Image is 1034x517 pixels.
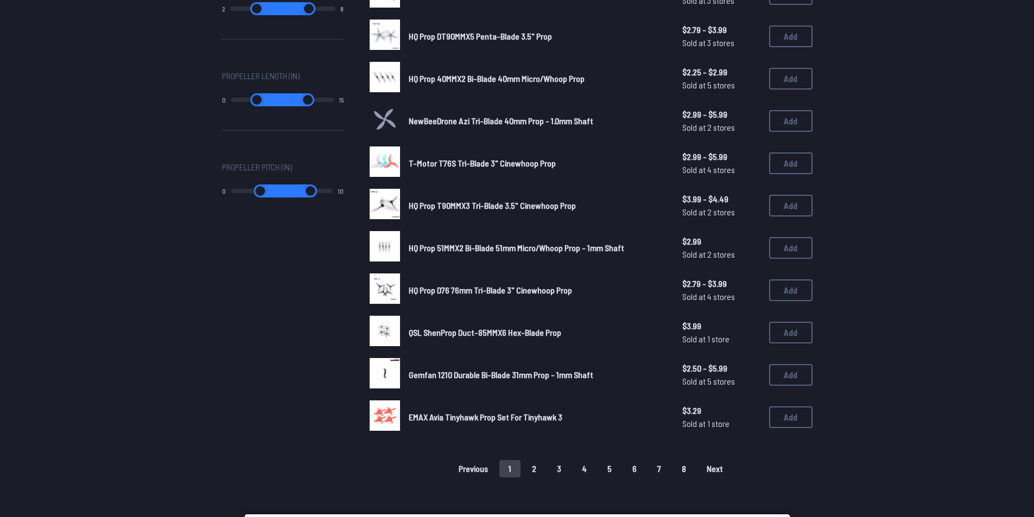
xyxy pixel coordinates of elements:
a: image [370,358,400,392]
span: Next [707,464,723,473]
img: image [370,400,400,431]
a: image [370,146,400,180]
button: 4 [573,460,596,477]
output: 15 [339,95,344,104]
a: Gemfan 1210 Durable Bi-Blade 31mm Prop - 1mm Shaft [409,368,665,381]
button: 8 [673,460,695,477]
span: $3.29 [682,404,760,417]
img: image [370,231,400,261]
a: NewBeeDrone Azi Tri-Blade 40mm Prop - 1.0mm Shaft [409,114,665,127]
a: EMAX Avia Tinyhawk Prop Set For Tinyhawk 3 [409,411,665,424]
button: Add [769,279,813,301]
a: QSL ShenProp Duct-85MMX6 Hex-Blade Prop [409,326,665,339]
button: Add [769,322,813,343]
a: image [370,20,400,53]
span: HQ Prop DT90MMX5 Penta-Blade 3.5" Prop [409,31,552,41]
span: EMAX Avia Tinyhawk Prop Set For Tinyhawk 3 [409,412,562,422]
span: $2.79 - $3.99 [682,23,760,36]
span: QSL ShenProp Duct-85MMX6 Hex-Blade Prop [409,327,561,337]
img: image [370,20,400,50]
a: HQ Prop DT90MMX5 Penta-Blade 3.5" Prop [409,30,665,43]
button: 2 [523,460,545,477]
button: Add [769,364,813,386]
span: $3.99 [682,320,760,333]
img: image [370,316,400,346]
button: Add [769,237,813,259]
a: HQ Prop D76 76mm Tri-Blade 3" Cinewhoop Prop [409,284,665,297]
span: $2.99 - $5.99 [682,108,760,121]
a: HQ Prop T90MMX3 Tri-Blade 3.5" Cinewhoop Prop [409,199,665,212]
a: image [370,400,400,434]
a: image [370,231,400,265]
button: 6 [623,460,646,477]
span: $2.25 - $2.99 [682,66,760,79]
span: T-Motor T76S Tri-Blade 3" Cinewhoop Prop [409,158,556,168]
a: image [370,62,400,95]
span: $2.99 - $5.99 [682,150,760,163]
button: Add [769,152,813,174]
span: HQ Prop T90MMX3 Tri-Blade 3.5" Cinewhoop Prop [409,200,576,210]
output: 0 [222,187,226,195]
span: Sold at 5 stores [682,79,760,92]
span: Sold at 4 stores [682,290,760,303]
span: Sold at 4 stores [682,163,760,176]
span: Propeller Pitch (in) [222,161,292,174]
img: image [370,189,400,219]
span: Sold at 2 stores [682,121,760,134]
a: HQ Prop 40MMX2 Bi-Blade 40mm Micro/Whoop Prop [409,72,665,85]
output: 8 [340,4,344,13]
button: 5 [598,460,621,477]
button: 3 [548,460,570,477]
span: Sold at 2 stores [682,248,760,261]
span: Sold at 3 stores [682,36,760,49]
img: image [370,62,400,92]
span: $2.50 - $5.99 [682,362,760,375]
button: Add [769,406,813,428]
a: T-Motor T76S Tri-Blade 3" Cinewhoop Prop [409,157,665,170]
img: image [370,273,400,304]
span: Sold at 5 stores [682,375,760,388]
button: Next [697,460,732,477]
span: NewBeeDrone Azi Tri-Blade 40mm Prop - 1.0mm Shaft [409,116,593,126]
button: 1 [499,460,521,477]
a: image [370,189,400,222]
span: Propeller Length (in) [222,69,300,82]
span: Sold at 1 store [682,333,760,346]
img: image [370,358,400,388]
button: Add [769,110,813,132]
span: Sold at 2 stores [682,206,760,219]
output: 2 [222,4,225,13]
span: HQ Prop D76 76mm Tri-Blade 3" Cinewhoop Prop [409,285,572,295]
span: $2.79 - $3.99 [682,277,760,290]
a: HQ Prop 51MMX2 Bi-Blade 51mm Micro/Whoop Prop - 1mm Shaft [409,241,665,254]
span: HQ Prop 40MMX2 Bi-Blade 40mm Micro/Whoop Prop [409,73,585,84]
a: image [370,316,400,349]
button: 7 [648,460,670,477]
span: $2.99 [682,235,760,248]
output: 10 [338,187,344,195]
output: 0 [222,95,226,104]
span: HQ Prop 51MMX2 Bi-Blade 51mm Micro/Whoop Prop - 1mm Shaft [409,242,624,253]
span: $3.99 - $4.49 [682,193,760,206]
button: Add [769,195,813,216]
button: Add [769,68,813,90]
span: Sold at 1 store [682,417,760,430]
button: Add [769,25,813,47]
span: Gemfan 1210 Durable Bi-Blade 31mm Prop - 1mm Shaft [409,369,593,380]
a: image [370,273,400,307]
img: image [370,146,400,177]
